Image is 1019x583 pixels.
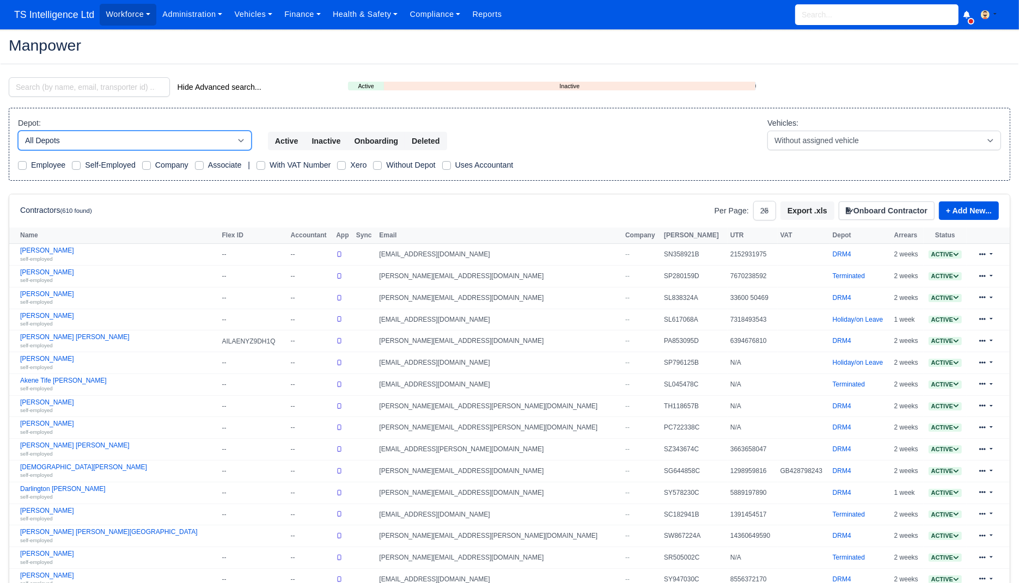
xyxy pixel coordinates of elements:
[466,4,508,25] a: Reports
[20,494,53,500] small: self-employed
[288,228,334,244] th: Accountant
[31,159,65,171] label: Employee
[625,489,630,496] span: --
[347,132,406,150] button: Onboarding
[661,417,728,439] td: PC722338C
[333,228,353,244] th: App
[20,206,92,215] h6: Contractors
[376,417,623,439] td: [PERSON_NAME][EMAIL_ADDRESS][PERSON_NAME][DOMAIN_NAME]
[625,294,630,302] span: --
[929,359,962,366] a: Active
[929,445,962,453] a: Active
[376,461,623,482] td: [PERSON_NAME][EMAIL_ADDRESS][DOMAIN_NAME]
[728,228,778,244] th: UTR
[661,547,728,569] td: SR505002C
[20,385,53,391] small: self-employed
[892,395,924,417] td: 2 weeks
[830,228,892,244] th: Depot
[929,554,962,562] span: Active
[20,420,217,435] a: [PERSON_NAME] self-employed
[833,532,851,539] a: DRM4
[929,532,962,540] span: Active
[661,228,728,244] th: [PERSON_NAME]
[208,159,242,171] label: Associate
[288,547,334,569] td: --
[661,461,728,482] td: SG644858C
[20,247,217,262] a: [PERSON_NAME] self-employed
[248,161,250,169] span: |
[288,352,334,374] td: --
[219,373,288,395] td: --
[661,439,728,461] td: SZ343674C
[376,244,623,266] td: [EMAIL_ADDRESS][DOMAIN_NAME]
[288,525,334,547] td: --
[278,4,327,25] a: Finance
[625,445,630,453] span: --
[625,532,630,539] span: --
[20,299,53,305] small: self-employed
[623,228,661,244] th: Company
[156,4,228,25] a: Administration
[892,244,924,266] td: 2 weeks
[892,309,924,330] td: 1 week
[833,489,851,496] a: DRM4
[376,547,623,569] td: [PERSON_NAME][EMAIL_ADDRESS][DOMAIN_NAME]
[219,266,288,287] td: --
[833,402,851,410] a: DRM4
[625,272,630,280] span: --
[661,395,728,417] td: TH118657B
[405,132,447,150] button: Deleted
[661,352,728,374] td: SP796125B
[376,439,623,461] td: [EMAIL_ADDRESS][PERSON_NAME][DOMAIN_NAME]
[661,244,728,266] td: SN358921B
[625,250,630,258] span: --
[892,228,924,244] th: Arrears
[625,554,630,561] span: --
[965,531,1019,583] div: Chat Widget
[892,287,924,309] td: 2 weeks
[376,504,623,525] td: [EMAIL_ADDRESS][DOMAIN_NAME]
[288,244,334,266] td: --
[935,201,999,220] div: + Add New...
[20,507,217,523] a: [PERSON_NAME] self-employed
[778,461,830,482] td: GB428798243
[625,424,630,431] span: --
[929,424,962,432] span: Active
[929,575,962,583] a: Active
[350,159,367,171] label: Xero
[20,256,53,262] small: self-employed
[20,559,53,565] small: self-employed
[833,554,865,561] a: Terminated
[661,266,728,287] td: SP280159D
[833,316,883,323] a: Holiday/on Leave
[20,342,53,348] small: self-employed
[728,244,778,266] td: 2152931975
[728,395,778,417] td: N/A
[219,395,288,417] td: --
[929,402,962,410] span: Active
[833,381,865,388] a: Terminated
[661,504,728,525] td: SC182941B
[929,402,962,410] a: Active
[661,373,728,395] td: SL045478C
[833,575,851,583] a: DRM4
[929,316,962,323] a: Active
[755,82,756,91] a: Onboarding
[20,333,217,349] a: [PERSON_NAME] [PERSON_NAME] self-employed
[929,445,962,453] span: Active
[661,330,728,352] td: PA853095D
[20,398,217,414] a: [PERSON_NAME] self-employed
[304,132,347,150] button: Inactive
[833,467,851,475] a: DRM4
[155,159,188,171] label: Company
[170,78,268,96] button: Hide Advanced search...
[9,38,1010,53] h2: Manpower
[833,424,851,431] a: DRM4
[929,381,962,388] a: Active
[85,159,136,171] label: Self-Employed
[219,461,288,482] td: --
[386,159,435,171] label: Without Depot
[288,439,334,461] td: --
[728,266,778,287] td: 7670238592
